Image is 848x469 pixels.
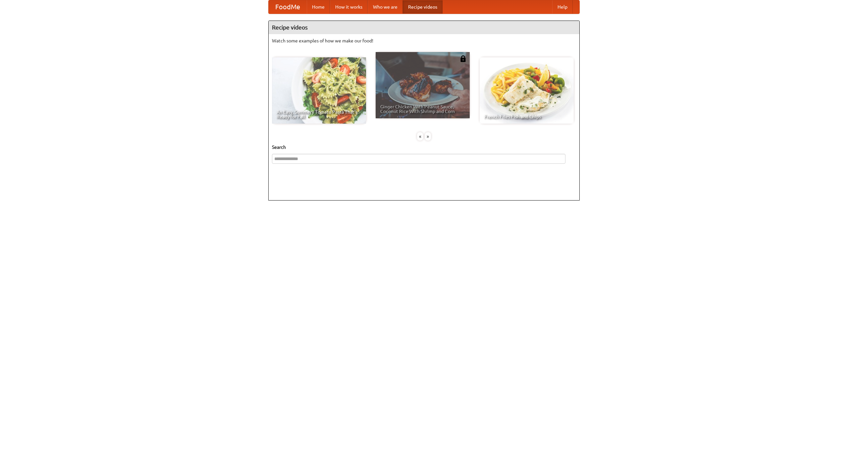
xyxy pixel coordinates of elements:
[460,55,466,62] img: 483408.png
[272,37,576,44] p: Watch some examples of how we make our food!
[269,0,307,14] a: FoodMe
[403,0,443,14] a: Recipe videos
[552,0,573,14] a: Help
[272,57,366,124] a: An Easy, Summery Tomato Pasta That's Ready for Fall
[425,132,431,141] div: »
[269,21,579,34] h4: Recipe videos
[272,144,576,150] h5: Search
[417,132,423,141] div: «
[480,57,574,124] a: French Fries Fish and Chips
[277,110,361,119] span: An Easy, Summery Tomato Pasta That's Ready for Fall
[368,0,403,14] a: Who we are
[307,0,330,14] a: Home
[330,0,368,14] a: How it works
[484,114,569,119] span: French Fries Fish and Chips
